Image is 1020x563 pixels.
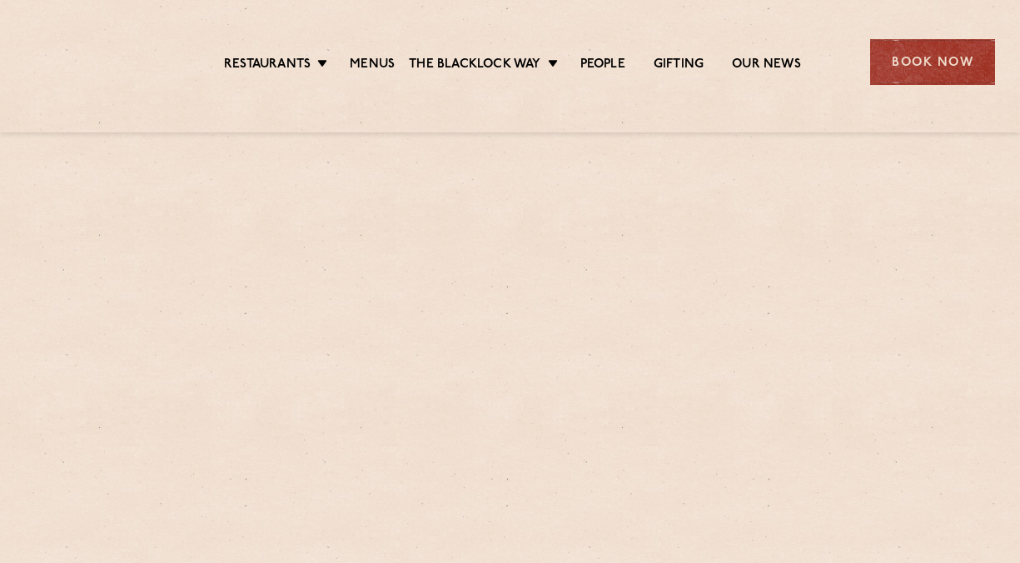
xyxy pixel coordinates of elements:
a: Restaurants [224,57,311,75]
div: Book Now [870,39,995,85]
a: Gifting [654,57,704,75]
a: Our News [732,57,801,75]
a: The Blacklock Way [409,57,540,75]
a: Menus [350,57,395,75]
img: svg%3E [25,16,163,107]
a: People [580,57,625,75]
